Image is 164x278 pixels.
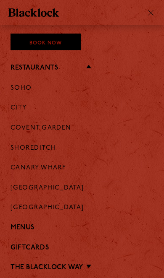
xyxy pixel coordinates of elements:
a: Canary Wharf [11,164,66,172]
a: Restaurants [11,64,58,72]
a: Menus [11,224,153,232]
a: The Blacklock Way [11,264,83,272]
a: Covent Garden [11,125,71,132]
div: Book Now [11,34,81,50]
a: Shoreditch [11,145,56,152]
a: Giftcards [11,244,153,252]
a: Soho [11,85,32,92]
img: BL_Textured_Logo-footer-cropped.svg [8,8,59,17]
a: City [11,104,27,112]
a: [GEOGRAPHIC_DATA] [11,184,84,192]
a: [GEOGRAPHIC_DATA] [11,204,84,212]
